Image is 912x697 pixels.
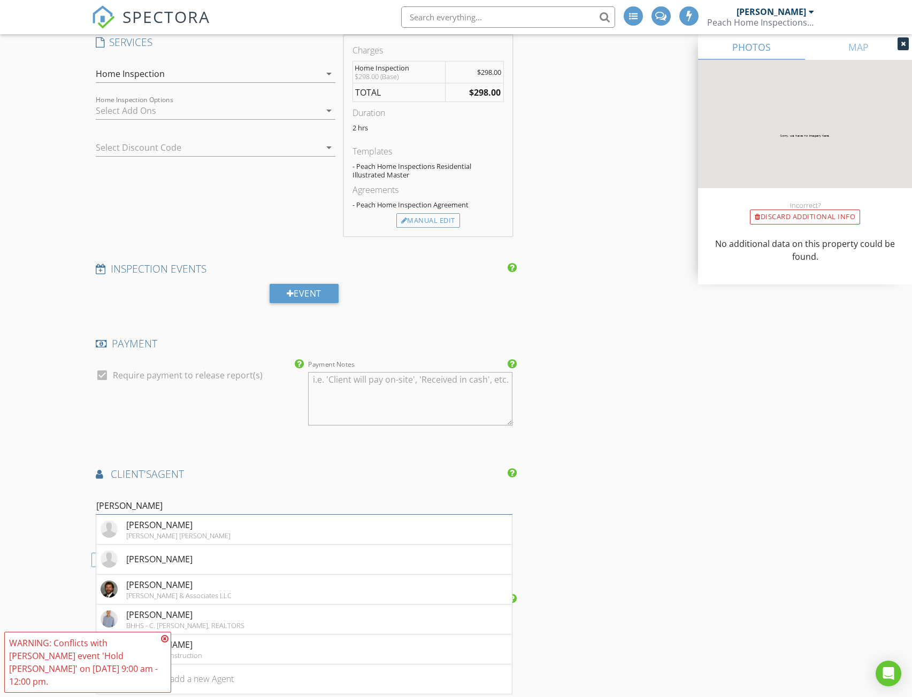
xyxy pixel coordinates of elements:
[352,123,504,132] p: 2 hrs
[711,237,899,263] p: No additional data on this property could be found.
[9,637,158,688] div: WARNING: Conflicts with [PERSON_NAME] event 'Hold [PERSON_NAME]' on [DATE] 9:00 am - 12:00 pm.
[101,521,118,538] img: default-user-f0147aede5fd5fa78ca7ade42f37bd4542148d508eef1c3d3ea960f66861d68b.jpg
[352,183,504,196] div: Agreements
[323,67,335,80] i: arrow_drop_down
[876,661,901,686] div: Open Intercom Messenger
[101,580,118,598] img: jpeg
[96,337,513,351] h4: PAYMENT
[91,5,115,29] img: The Best Home Inspection Software - Spectora
[698,34,805,60] a: PHOTOS
[126,531,231,540] div: [PERSON_NAME] [PERSON_NAME]
[96,497,513,515] input: Search for an Agent
[126,608,244,621] div: [PERSON_NAME]
[352,162,504,179] div: - Peach Home Inspections Residential Illustrated Master
[96,69,165,79] div: Home Inspection
[126,621,244,630] div: BHHS - C. [PERSON_NAME], REALTORS
[750,210,860,224] div: Discard Additional info
[323,141,335,154] i: arrow_drop_down
[126,518,231,531] div: [PERSON_NAME]
[352,83,445,102] td: TOTAL
[401,6,615,28] input: Search everything...
[355,64,443,72] div: Home Inspection
[122,5,210,28] span: SPECTORA
[96,664,512,694] li: Not here? Click to add a new Agent
[355,72,443,81] div: $298.00 (Base)
[737,6,806,17] div: [PERSON_NAME]
[96,35,335,49] h4: SERVICES
[707,17,814,28] div: Peach Home Inspections LLC
[323,104,335,117] i: arrow_drop_down
[126,553,193,566] div: [PERSON_NAME]
[698,201,912,210] div: Incorrect?
[698,60,912,214] img: streetview
[101,551,118,568] img: default-user-f0147aede5fd5fa78ca7ade42f37bd4542148d508eef1c3d3ea960f66861d68b.jpg
[352,145,504,158] div: Templates
[469,87,501,98] strong: $298.00
[352,106,504,119] div: Duration
[126,591,232,600] div: [PERSON_NAME] & Associates LLC
[101,610,118,628] img: data
[352,200,504,209] div: - Peach Home Inspection Agreement
[126,578,232,591] div: [PERSON_NAME]
[111,467,151,481] span: client's
[396,213,460,228] div: Manual Edit
[270,284,339,303] div: Event
[96,262,513,276] h4: INSPECTION EVENTS
[352,44,504,57] div: Charges
[477,67,501,77] span: $298.00
[91,14,210,37] a: SPECTORA
[96,467,513,481] h4: AGENT
[805,34,912,60] a: MAP
[91,553,215,567] div: ADD ADDITIONAL AGENT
